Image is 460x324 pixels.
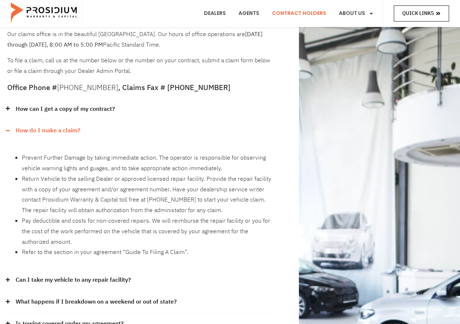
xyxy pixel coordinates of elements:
[22,247,272,258] li: Refer to the section in your agreement “Guide To Filing A Claim”.
[7,29,272,50] p: Our claims office is in the beautiful [GEOGRAPHIC_DATA]. Our hours of office operations are Pacif...
[16,297,177,307] a: What happens if I breakdown on a weekend or out of state?
[16,104,115,114] a: How can I get a copy of my contract?
[7,30,263,49] b: [DATE] through [DATE], 8:00 AM to 5:00 PM
[402,9,434,18] span: Quick Links
[7,141,272,269] div: How do I make a claim?
[16,275,131,285] a: Can I take my vehicle to any repair facility?
[7,291,272,313] div: What happens if I breakdown on a weekend or out of state?
[7,269,272,291] div: Can I take my vehicle to any repair facility?
[22,174,272,216] li: Return Vehicle to the selling Dealer or approved licensed repair facility. Provide the repair fac...
[7,84,272,91] h5: Office Phone # , Claims Fax # [PHONE_NUMBER]
[7,29,272,77] div: To file a claim, call us at the number below or the number on your contract, submit a claim form ...
[16,125,80,136] a: How do I make a claim?
[7,98,272,120] div: How can I get a copy of my contract?
[57,82,118,93] a: [PHONE_NUMBER]
[22,153,272,174] li: Prevent Further Damage by taking immediate action. The operator is responsible for observing vehi...
[394,5,449,21] a: Quick Links
[7,120,272,141] div: How do I make a claim?
[22,216,272,247] li: Pay deductible and costs for non-covered repairs. We will reimburse the repair facility or you fo...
